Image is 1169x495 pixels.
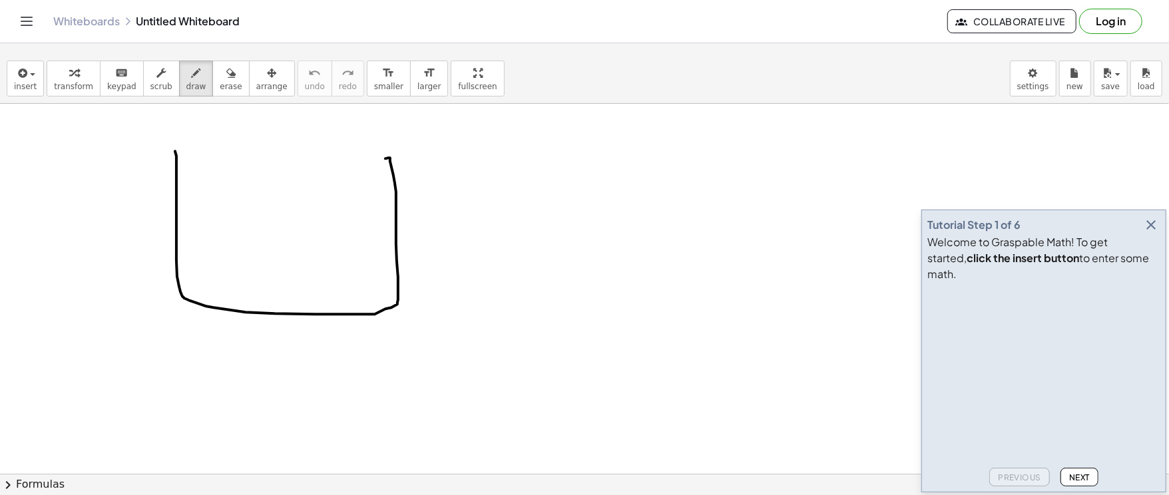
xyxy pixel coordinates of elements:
[47,61,101,96] button: transform
[249,61,295,96] button: arrange
[947,9,1076,33] button: Collaborate Live
[150,82,172,91] span: scrub
[1094,61,1128,96] button: save
[458,82,497,91] span: fullscreen
[339,82,357,91] span: redo
[1066,82,1083,91] span: new
[256,82,288,91] span: arrange
[54,82,93,91] span: transform
[1017,82,1049,91] span: settings
[417,82,441,91] span: larger
[1010,61,1056,96] button: settings
[1101,82,1120,91] span: save
[143,61,180,96] button: scrub
[1059,61,1091,96] button: new
[1060,468,1098,486] button: Next
[927,234,1160,282] div: Welcome to Graspable Math! To get started, to enter some math.
[1079,9,1142,34] button: Log in
[100,61,144,96] button: keyboardkeypad
[342,65,354,81] i: redo
[298,61,332,96] button: undoundo
[308,65,321,81] i: undo
[410,61,448,96] button: format_sizelarger
[451,61,504,96] button: fullscreen
[7,61,44,96] button: insert
[220,82,242,91] span: erase
[382,65,395,81] i: format_size
[1138,82,1155,91] span: load
[332,61,364,96] button: redoredo
[967,251,1079,265] b: click the insert button
[367,61,411,96] button: format_sizesmaller
[1130,61,1162,96] button: load
[212,61,249,96] button: erase
[186,82,206,91] span: draw
[1069,472,1090,482] span: Next
[927,217,1021,233] div: Tutorial Step 1 of 6
[53,15,120,28] a: Whiteboards
[107,82,136,91] span: keypad
[179,61,214,96] button: draw
[14,82,37,91] span: insert
[959,15,1065,27] span: Collaborate Live
[305,82,325,91] span: undo
[423,65,435,81] i: format_size
[16,11,37,32] button: Toggle navigation
[374,82,403,91] span: smaller
[115,65,128,81] i: keyboard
